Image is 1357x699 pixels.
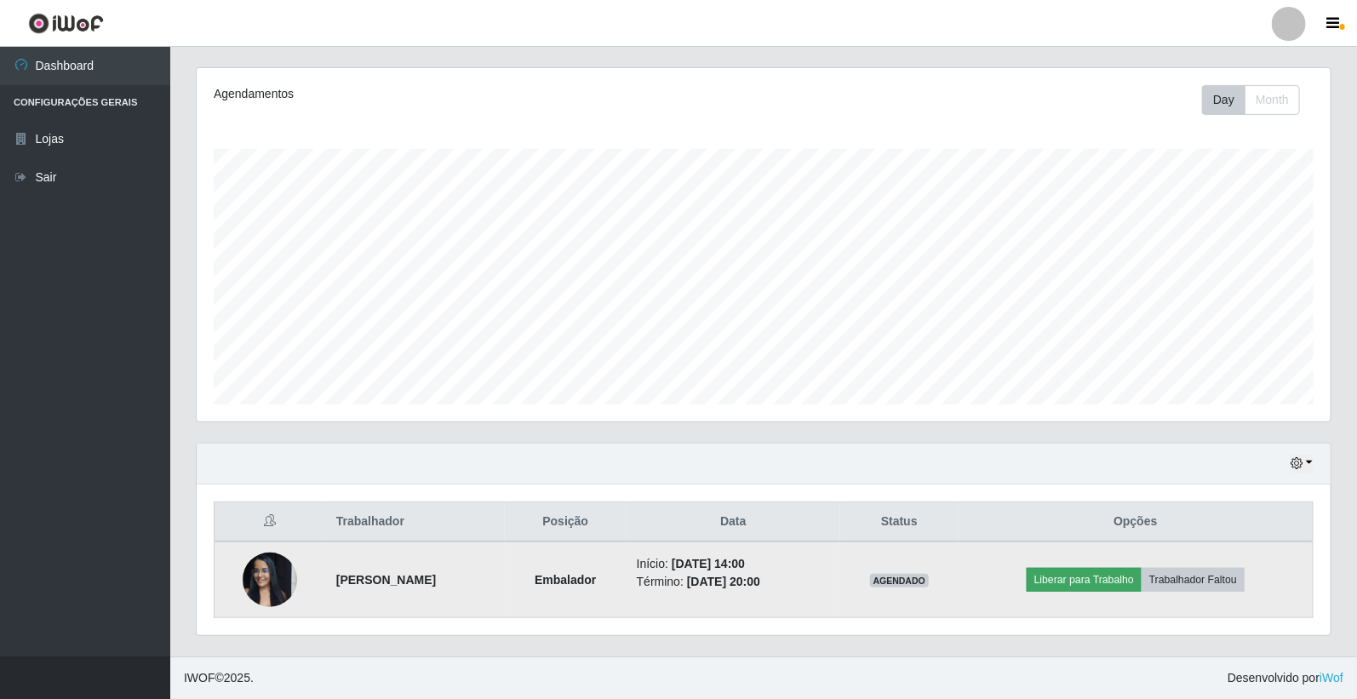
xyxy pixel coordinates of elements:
[1202,85,1314,115] div: Toolbar with button groups
[184,669,254,687] span: © 2025 .
[627,502,840,542] th: Data
[1228,669,1343,687] span: Desenvolvido por
[672,557,745,570] time: [DATE] 14:00
[1142,568,1245,592] button: Trabalhador Faltou
[535,573,596,587] strong: Embalador
[1027,568,1142,592] button: Liberar para Trabalho
[1245,85,1300,115] button: Month
[28,13,104,34] img: CoreUI Logo
[505,502,627,542] th: Posição
[1202,85,1245,115] button: Day
[1320,671,1343,685] a: iWof
[243,543,297,616] img: 1737733011541.jpeg
[184,671,215,685] span: IWOF
[336,573,436,587] strong: [PERSON_NAME]
[840,502,959,542] th: Status
[214,85,657,103] div: Agendamentos
[326,502,505,542] th: Trabalhador
[637,555,830,573] li: Início:
[1202,85,1300,115] div: First group
[870,574,930,587] span: AGENDADO
[687,575,760,588] time: [DATE] 20:00
[959,502,1314,542] th: Opções
[637,573,830,591] li: Término:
